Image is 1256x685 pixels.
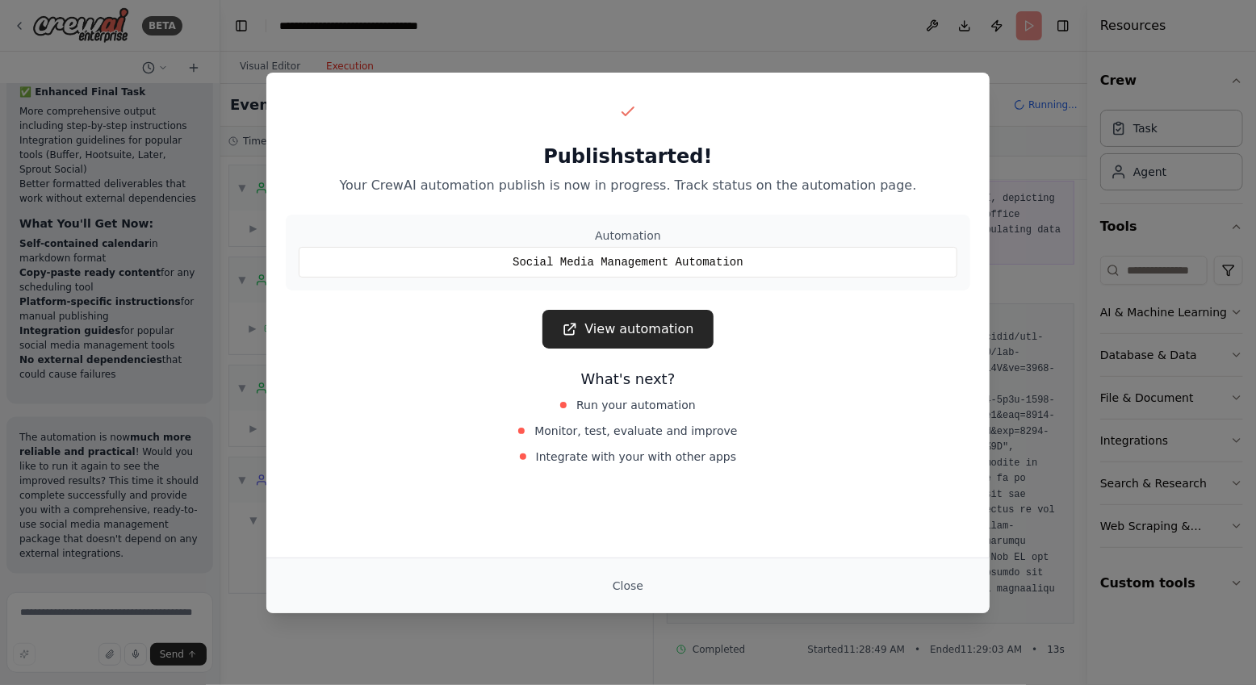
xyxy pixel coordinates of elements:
[536,449,737,465] span: Integrate with your with other apps
[299,228,957,244] div: Automation
[286,144,970,169] h2: Publish started!
[542,310,713,349] a: View automation
[534,423,737,439] span: Monitor, test, evaluate and improve
[286,176,970,195] p: Your CrewAI automation publish is now in progress. Track status on the automation page.
[299,247,957,278] div: Social Media Management Automation
[576,397,696,413] span: Run your automation
[286,368,970,391] h3: What's next?
[600,571,656,600] button: Close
